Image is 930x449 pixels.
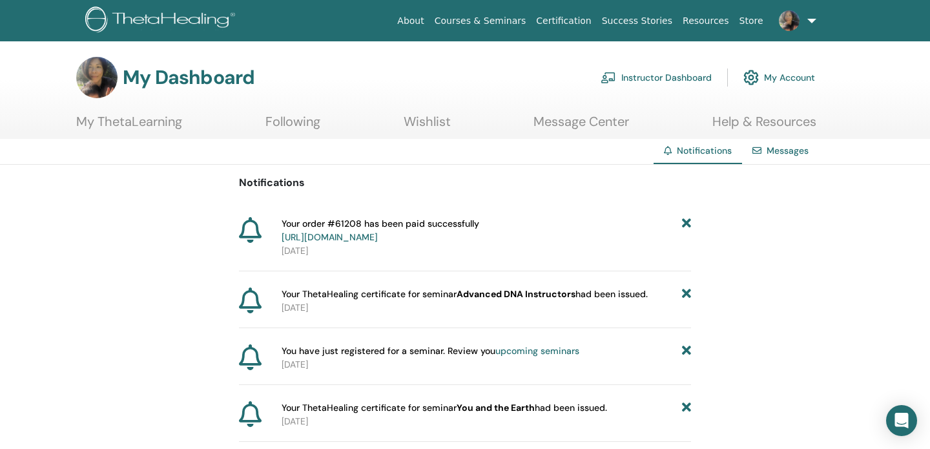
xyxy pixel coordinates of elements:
img: cog.svg [743,67,759,89]
span: Your order #61208 has been paid successfully [282,217,479,244]
b: You and the Earth [457,402,535,413]
a: About [392,9,429,33]
a: Resources [677,9,734,33]
a: Courses & Seminars [429,9,532,33]
a: [URL][DOMAIN_NAME] [282,231,378,243]
p: [DATE] [282,301,691,315]
a: My Account [743,63,815,92]
img: default.jpg [76,57,118,98]
a: Certification [531,9,596,33]
h3: My Dashboard [123,66,254,89]
p: [DATE] [282,415,691,428]
a: Success Stories [597,9,677,33]
div: Open Intercom Messenger [886,405,917,436]
img: chalkboard-teacher.svg [601,72,616,83]
a: Instructor Dashboard [601,63,712,92]
a: Help & Resources [712,114,816,139]
span: Your ThetaHealing certificate for seminar had been issued. [282,287,648,301]
p: [DATE] [282,244,691,258]
p: [DATE] [282,358,691,371]
a: upcoming seminars [495,345,579,357]
p: Notifications [239,175,691,191]
a: Message Center [533,114,629,139]
a: Messages [767,145,809,156]
a: Wishlist [404,114,451,139]
span: Notifications [677,145,732,156]
a: My ThetaLearning [76,114,182,139]
img: logo.png [85,6,240,36]
b: Advanced DNA Instructors [457,288,575,300]
span: You have just registered for a seminar. Review you [282,344,579,358]
span: Your ThetaHealing certificate for seminar had been issued. [282,401,607,415]
a: Following [265,114,320,139]
a: Store [734,9,769,33]
img: default.jpg [779,10,800,31]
